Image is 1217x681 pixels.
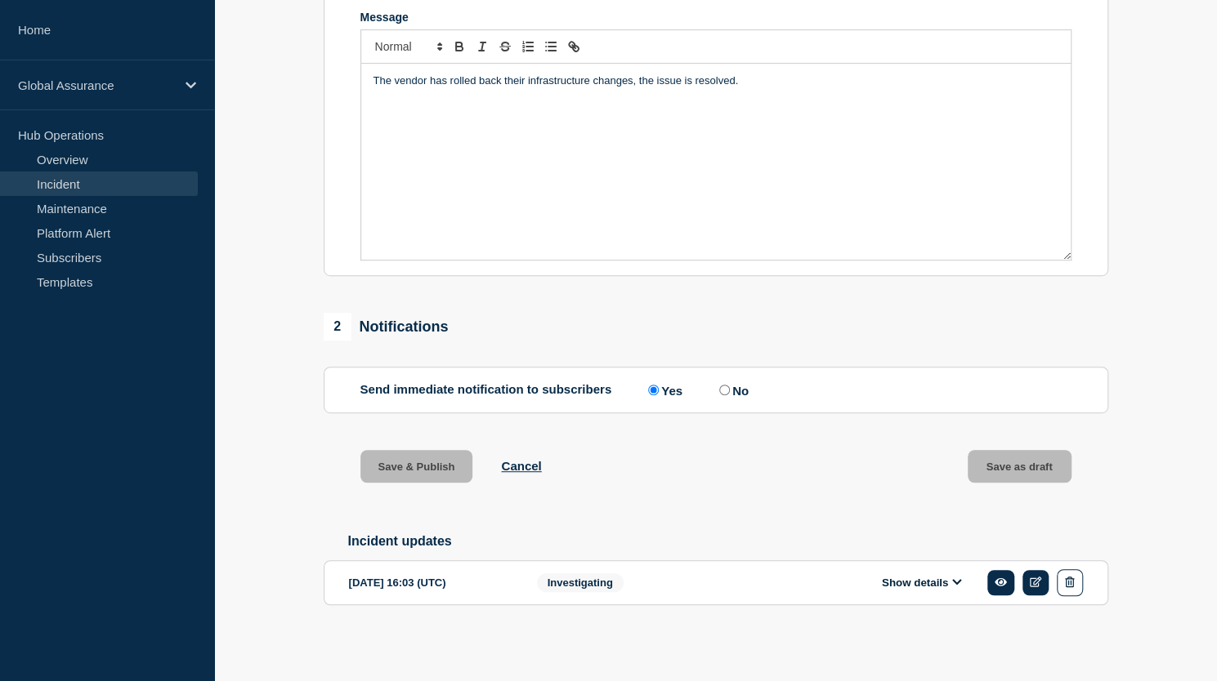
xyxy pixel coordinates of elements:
[360,11,1072,24] div: Message
[448,37,471,56] button: Toggle bold text
[648,385,659,395] input: Yes
[537,573,624,592] span: Investigating
[324,313,449,340] div: Notifications
[517,37,539,56] button: Toggle ordered list
[324,313,351,340] span: 2
[360,450,473,483] button: Save & Publish
[539,37,562,56] button: Toggle bulleted list
[471,37,494,56] button: Toggle italic text
[348,534,1108,549] h2: Incident updates
[501,459,541,473] button: Cancel
[349,569,512,596] div: [DATE] 16:03 (UTC)
[877,576,967,590] button: Show details
[361,64,1071,260] div: Message
[719,385,730,395] input: No
[644,382,682,398] label: Yes
[360,382,612,398] p: Send immediate notification to subscribers
[968,450,1072,483] button: Save as draft
[374,73,1058,88] p: The vendor has rolled back their infrastructure changes, the issue is resolved.
[494,37,517,56] button: Toggle strikethrough text
[18,78,175,92] p: Global Assurance
[562,37,585,56] button: Toggle link
[368,37,448,56] span: Font size
[360,382,1072,398] div: Send immediate notification to subscribers
[715,382,749,398] label: No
